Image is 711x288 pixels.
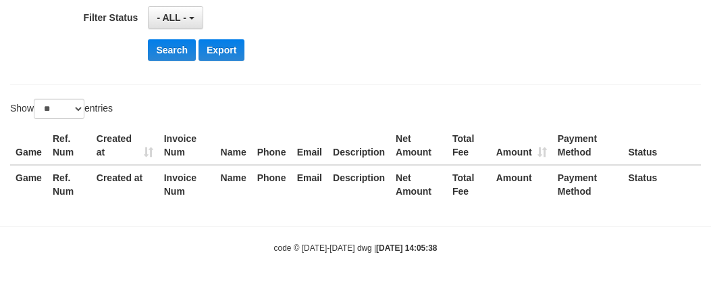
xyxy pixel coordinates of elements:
button: Export [199,39,244,61]
th: Name [215,165,252,203]
button: - ALL - [148,6,203,29]
th: Invoice Num [159,165,215,203]
th: Ref. Num [47,126,91,165]
th: Total Fee [447,165,491,203]
th: Net Amount [390,126,447,165]
th: Amount [491,165,552,203]
th: Status [623,165,701,203]
th: Status [623,126,701,165]
strong: [DATE] 14:05:38 [376,243,437,253]
small: code © [DATE]-[DATE] dwg | [274,243,438,253]
th: Amount [491,126,552,165]
th: Payment Method [552,126,623,165]
th: Game [10,126,47,165]
th: Net Amount [390,165,447,203]
th: Ref. Num [47,165,91,203]
th: Email [292,126,327,165]
th: Name [215,126,252,165]
label: Show entries [10,99,113,119]
th: Created at [91,165,159,203]
th: Payment Method [552,165,623,203]
th: Email [292,165,327,203]
th: Phone [252,126,292,165]
th: Invoice Num [159,126,215,165]
th: Game [10,165,47,203]
th: Total Fee [447,126,491,165]
th: Description [327,165,390,203]
th: Description [327,126,390,165]
span: - ALL - [157,12,186,23]
select: Showentries [34,99,84,119]
th: Phone [252,165,292,203]
button: Search [148,39,196,61]
th: Created at [91,126,159,165]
